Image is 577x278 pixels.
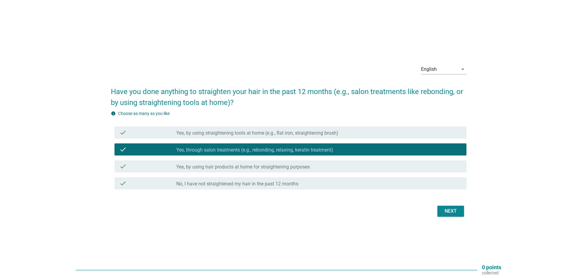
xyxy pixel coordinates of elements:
div: Next [442,208,459,215]
label: Yes, by using hair products at home for straightening purposes [176,164,310,170]
label: Choose as many as you like [118,111,170,116]
label: No, I have not straightened my hair in the past 12 months [176,181,298,187]
h2: Have you done anything to straighten your hair in the past 12 months (e.g., salon treatments like... [111,80,466,108]
i: arrow_drop_down [459,66,466,73]
i: info [111,111,116,116]
button: Next [437,206,464,217]
i: check [119,146,127,153]
label: Yes, by using straightening tools at home (e.g., flat iron, straightening brush) [176,130,338,136]
label: Yes, through salon treatments (e.g., rebonding, relaxing, keratin treatment) [176,147,333,153]
p: collected [482,270,501,276]
p: 0 points [482,265,501,270]
i: check [119,163,127,170]
i: check [119,180,127,187]
i: check [119,129,127,136]
div: English [421,67,437,72]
